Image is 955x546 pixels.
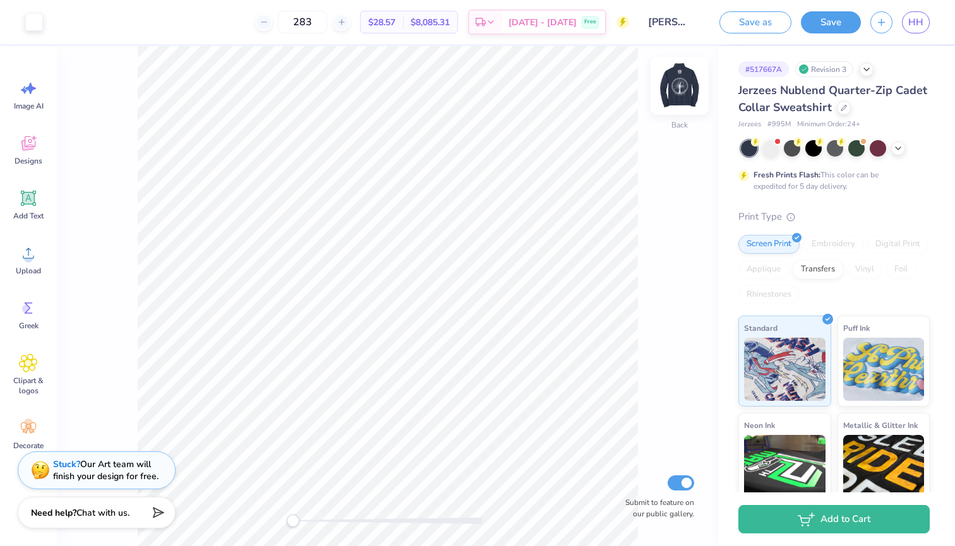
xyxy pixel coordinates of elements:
div: Digital Print [867,235,928,254]
span: Upload [16,266,41,276]
span: [DATE] - [DATE] [508,16,577,29]
span: Standard [744,321,778,335]
span: # 995M [767,119,791,130]
div: Foil [886,260,916,279]
span: $8,085.31 [411,16,450,29]
div: Print Type [738,210,930,224]
div: # 517667A [738,61,789,77]
span: Decorate [13,441,44,451]
img: Puff Ink [843,338,925,401]
div: This color can be expedited for 5 day delivery. [754,169,909,192]
div: Back [671,119,688,131]
span: Puff Ink [843,321,870,335]
label: Submit to feature on our public gallery. [618,497,694,519]
img: Back [654,61,705,111]
div: Our Art team will finish your design for free. [53,458,159,482]
span: Neon Ink [744,418,775,432]
a: HH [902,11,930,33]
div: Transfers [793,260,843,279]
button: Save [801,11,861,33]
span: HH [908,15,923,30]
span: Free [584,18,596,27]
div: Applique [738,260,789,279]
div: Screen Print [738,235,800,254]
button: Save as [719,11,791,33]
span: Metallic & Glitter Ink [843,418,918,432]
span: Chat with us. [76,507,129,519]
div: Embroidery [803,235,863,254]
img: Metallic & Glitter Ink [843,435,925,498]
span: Jerzees Nublend Quarter-Zip Cadet Collar Sweatshirt [738,83,927,115]
span: $28.57 [368,16,395,29]
button: Add to Cart [738,505,930,533]
input: – – [278,11,327,33]
div: Vinyl [847,260,882,279]
div: Rhinestones [738,285,800,304]
input: Untitled Design [639,9,700,35]
span: Designs [15,156,42,166]
img: Neon Ink [744,435,826,498]
div: Revision 3 [795,61,853,77]
div: Accessibility label [287,514,299,527]
strong: Stuck? [53,458,80,470]
span: Clipart & logos [8,376,49,396]
span: Minimum Order: 24 + [797,119,860,130]
span: Add Text [13,211,44,221]
span: Jerzees [738,119,761,130]
img: Standard [744,338,826,401]
strong: Need help? [31,507,76,519]
strong: Fresh Prints Flash: [754,170,820,180]
span: Greek [19,321,39,331]
span: Image AI [14,101,44,111]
